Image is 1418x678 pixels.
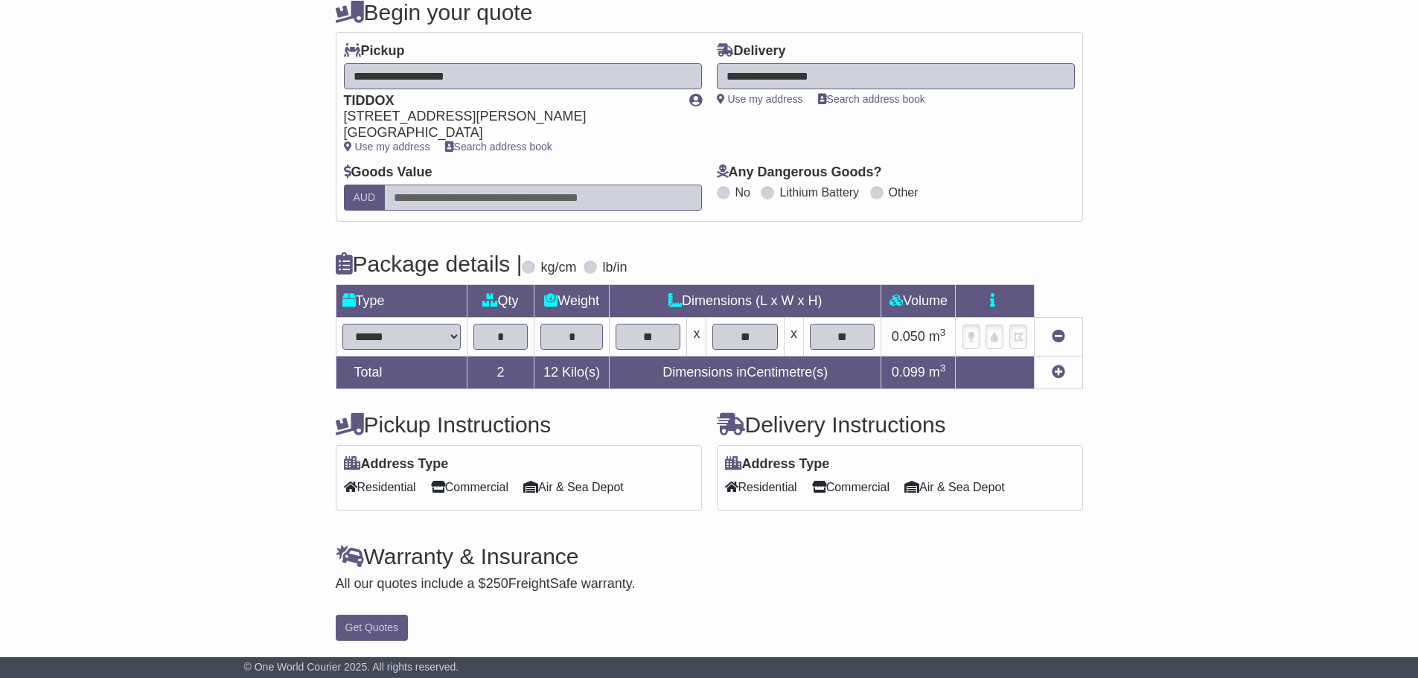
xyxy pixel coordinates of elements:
label: Pickup [344,43,405,60]
div: [STREET_ADDRESS][PERSON_NAME] [344,109,674,125]
td: Kilo(s) [534,356,610,388]
td: Weight [534,284,610,317]
a: Use my address [717,93,803,105]
a: Add new item [1052,365,1065,380]
td: x [687,317,706,356]
td: x [784,317,803,356]
div: TIDDOX [344,93,674,109]
span: m [929,329,946,344]
sup: 3 [940,327,946,338]
a: Search address book [445,141,552,153]
span: Residential [725,476,797,499]
td: Dimensions (L x W x H) [609,284,881,317]
a: Remove this item [1052,329,1065,344]
label: Address Type [344,456,449,473]
span: 0.050 [892,329,925,344]
span: 250 [486,576,508,591]
label: Delivery [717,43,786,60]
td: Type [336,284,467,317]
td: 2 [467,356,534,388]
span: Residential [344,476,416,499]
div: All our quotes include a $ FreightSafe warranty. [336,576,1083,592]
span: m [929,365,946,380]
span: Commercial [431,476,508,499]
label: Other [889,185,919,199]
h4: Pickup Instructions [336,412,702,437]
a: Use my address [344,141,430,153]
button: Get Quotes [336,615,409,641]
label: Lithium Battery [779,185,859,199]
label: No [735,185,750,199]
label: Any Dangerous Goods? [717,164,882,181]
a: Search address book [818,93,925,105]
label: Address Type [725,456,830,473]
label: lb/in [602,260,627,276]
h4: Delivery Instructions [717,412,1083,437]
h4: Warranty & Insurance [336,544,1083,569]
td: Qty [467,284,534,317]
label: Goods Value [344,164,432,181]
label: kg/cm [540,260,576,276]
span: Commercial [812,476,890,499]
span: © One World Courier 2025. All rights reserved. [244,661,459,673]
div: [GEOGRAPHIC_DATA] [344,125,674,141]
td: Total [336,356,467,388]
span: 0.099 [892,365,925,380]
sup: 3 [940,362,946,374]
span: 12 [543,365,558,380]
h4: Package details | [336,252,523,276]
span: Air & Sea Depot [904,476,1005,499]
span: Air & Sea Depot [523,476,624,499]
td: Dimensions in Centimetre(s) [609,356,881,388]
label: AUD [344,185,386,211]
td: Volume [881,284,956,317]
